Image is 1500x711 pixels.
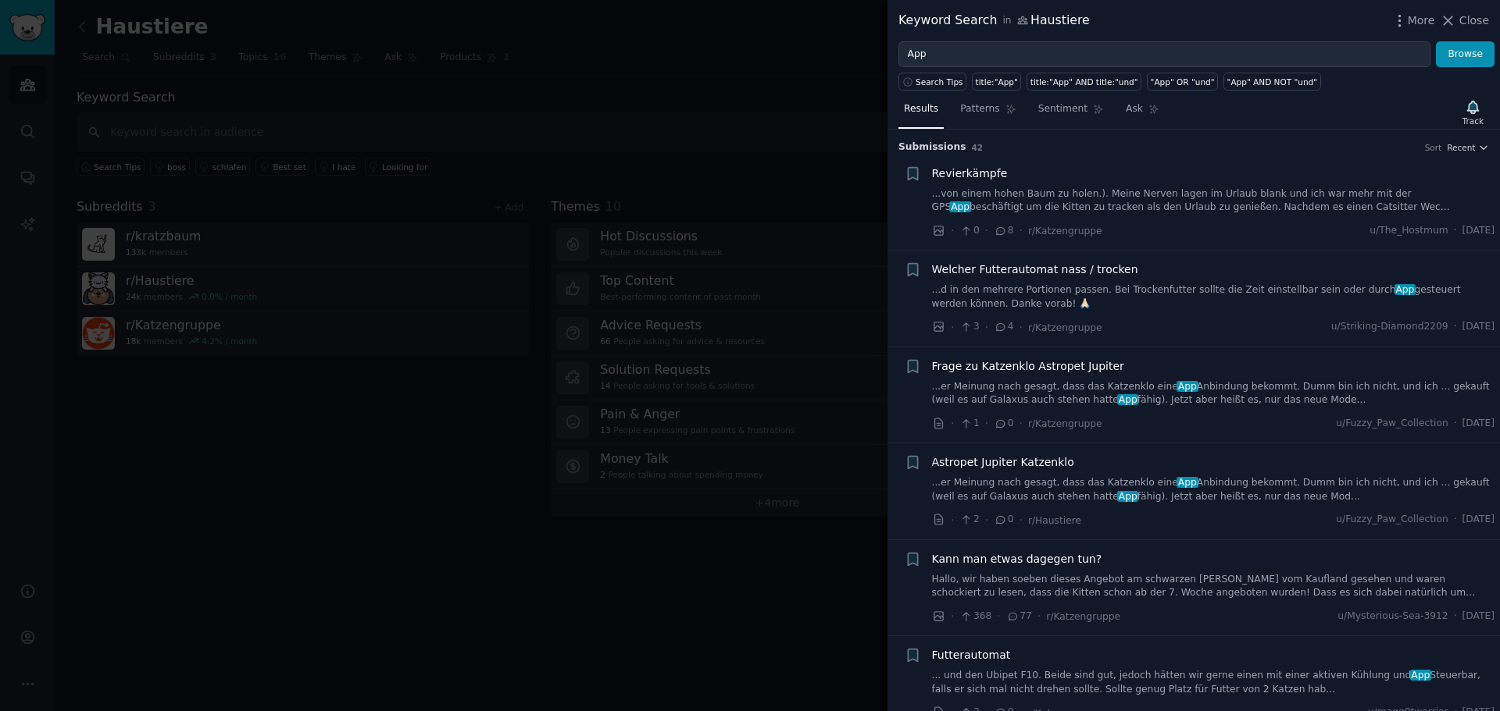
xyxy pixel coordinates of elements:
span: 0 [959,224,979,238]
a: ... und den Ubipet F10. Beide sind gut, jedoch hätten wir gerne einen mit einer aktiven Kühlung u... [932,669,1495,696]
a: Ask [1120,97,1165,129]
span: App [1177,477,1198,488]
span: · [951,415,954,432]
span: r/Katzengruppe [1028,322,1102,333]
div: "App" OR "und" [1151,76,1215,87]
button: More [1391,12,1435,29]
span: · [1020,319,1023,336]
span: 3 [959,320,979,334]
span: · [985,512,988,528]
span: App [949,201,970,212]
span: 0 [994,513,1013,527]
a: ...er Meinung nach gesagt, dass das Katzenklo eineAppAnbindung bekommt. Dumm bin ich nicht, und i... [932,380,1495,407]
span: 77 [1006,610,1032,624]
span: [DATE] [1462,224,1495,238]
span: More [1408,12,1435,29]
span: · [985,319,988,336]
span: 4 [994,320,1013,334]
button: Search Tips [898,73,966,91]
a: ...von einem hohen Baum zu holen.). Meine Nerven lagen im Urlaub blank und ich war mehr mit der G... [932,187,1495,215]
span: u/Fuzzy_Paw_Collection [1336,417,1448,431]
div: Sort [1425,142,1442,153]
a: Revierkämpfe [932,165,1008,182]
span: App [1410,670,1431,681]
span: 8 [994,224,1013,238]
span: · [951,222,954,239]
span: 368 [959,610,991,624]
span: · [951,512,954,528]
a: Futterautomat [932,647,1011,663]
span: · [997,608,1000,624]
a: Sentiment [1033,97,1109,129]
span: · [1454,610,1457,624]
span: in [1002,14,1011,28]
a: Patterns [955,97,1021,129]
a: "App" OR "und" [1147,73,1218,91]
span: Search Tips [916,76,963,87]
button: Browse [1436,41,1495,68]
span: u/Fuzzy_Paw_Collection [1336,513,1448,527]
div: title:"App" [976,76,1018,87]
span: [DATE] [1462,513,1495,527]
span: · [1020,512,1023,528]
span: App [1395,284,1416,295]
span: · [1454,417,1457,431]
span: · [1454,320,1457,334]
div: Keyword Search Haustiere [898,11,1090,30]
a: "App" AND NOT "und" [1223,73,1320,91]
span: Ask [1126,102,1143,116]
span: · [951,608,954,624]
span: r/Katzengruppe [1028,226,1102,236]
span: · [1454,224,1457,238]
a: Hallo, wir haben soeben dieses Angebot am schwarzen [PERSON_NAME] vom Kaufland gesehen und waren ... [932,573,1495,600]
span: u/Mysterious-Sea-3912 [1337,610,1448,624]
a: Welcher Futterautomat nass / trocken [932,261,1138,278]
button: Track [1457,96,1489,129]
span: · [1454,513,1457,527]
a: ...er Meinung nach gesagt, dass das Katzenklo eineAppAnbindung bekommt. Dumm bin ich nicht, und i... [932,476,1495,503]
input: Try a keyword related to your business [898,41,1430,68]
span: [DATE] [1462,417,1495,431]
span: App [1117,394,1138,405]
span: [DATE] [1462,320,1495,334]
span: 2 [959,513,979,527]
div: "App" AND NOT "und" [1227,76,1317,87]
span: · [985,222,988,239]
span: Patterns [960,102,999,116]
span: r/Haustiere [1028,515,1081,526]
span: Results [904,102,938,116]
a: title:"App" AND title:"und" [1027,73,1141,91]
span: 0 [994,417,1013,431]
span: · [951,319,954,336]
div: Track [1462,116,1484,126]
a: Frage zu Katzenklo Astropet Jupiter [932,358,1124,375]
a: title:"App" [972,73,1021,91]
button: Close [1440,12,1489,29]
span: App [1177,381,1198,392]
a: Kann man etwas dagegen tun? [932,551,1102,567]
button: Recent [1447,142,1489,153]
span: App [1117,491,1138,502]
span: u/The_Hostmum [1370,224,1448,238]
span: · [1020,415,1023,432]
span: [DATE] [1462,610,1495,624]
span: · [1037,608,1041,624]
a: ...d in den mehrere Portionen passen. Bei Trockenfutter sollte die Zeit einstellbar sein oder dur... [932,283,1495,311]
span: · [985,415,988,432]
a: Astropet Jupiter Katzenklo [932,454,1074,471]
span: Sentiment [1038,102,1087,116]
span: Submission s [898,140,966,155]
span: r/Katzengruppe [1028,418,1102,429]
span: Recent [1447,142,1475,153]
span: Close [1459,12,1489,29]
span: 42 [972,143,984,152]
a: Results [898,97,944,129]
span: · [1020,222,1023,239]
span: 1 [959,417,979,431]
